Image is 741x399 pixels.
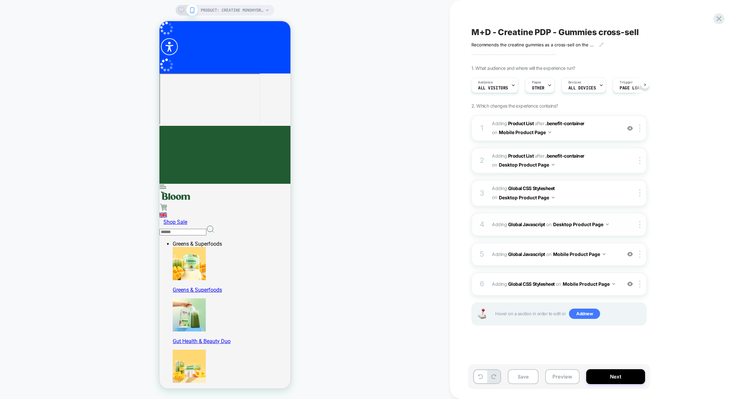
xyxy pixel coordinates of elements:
[508,185,555,191] b: Global CSS Stylesheet
[545,153,585,159] span: .benefit-container
[552,164,554,166] img: down arrow
[620,80,632,85] span: Trigger
[479,277,485,291] div: 6
[568,80,581,85] span: Devices
[545,369,580,384] button: Preview
[492,220,618,229] span: Adding
[475,309,489,319] img: Joystick
[548,131,551,133] img: down arrow
[471,65,575,71] span: 1. What audience and where will the experience run?
[479,187,485,200] div: 3
[492,128,497,136] span: on
[535,121,545,126] span: AFTER
[13,277,131,323] a: Go to Gut Health & Beauty Duo Strawberry Kiwi product page from navigation menu
[13,317,131,323] p: Gut Health & Beauty Duo
[492,184,618,202] span: Adding
[553,249,605,259] button: Mobile Product Page
[639,221,640,228] img: close
[612,283,615,285] img: down arrow
[639,125,640,132] img: close
[627,281,633,287] img: crossed eye
[508,281,555,287] b: Global CSS Stylesheet
[471,103,558,109] span: 2. Which changes the experience contains?
[479,218,485,231] div: 4
[13,266,131,272] p: Greens & Superfoods
[508,121,534,126] b: Product List
[568,86,596,90] span: ALL DEVICES
[639,280,640,288] img: close
[639,251,640,258] img: close
[13,226,46,259] img: Bloom Greens & Superfoods Mango flavor jar with green drink and fresh mango slices on yellow back...
[508,251,545,257] b: Global Javascript
[492,249,618,259] span: Adding
[492,121,534,126] span: Adding
[499,127,551,137] button: Mobile Product Page
[603,253,605,255] img: down arrow
[492,153,534,159] span: Adding
[627,125,633,131] img: crossed eye
[627,251,633,257] img: crossed eye
[546,220,551,228] span: on
[495,309,643,319] span: Hover on a section in order to edit or
[478,86,508,90] span: All Visitors
[532,80,541,85] span: Pages
[47,207,55,213] span: Open search
[508,369,539,384] button: Save
[492,193,497,201] span: on
[639,157,640,164] img: close
[492,161,497,169] span: on
[620,86,642,90] span: Page Load
[545,121,585,126] span: .benefit-container
[13,220,131,226] div: Greens & Superfoods
[471,27,639,37] span: M+D - Creatine PDP - Gummies cross-sell
[552,197,554,198] img: down arrow
[508,222,545,227] b: Global Javascript
[478,80,493,85] span: Audience
[639,189,640,197] img: close
[553,220,609,229] button: Desktop Product Page
[479,122,485,135] div: 1
[569,309,600,319] span: Add new
[556,280,561,288] span: on
[499,160,554,170] button: Desktop Product Page
[479,154,485,167] div: 2
[508,153,534,159] b: Product List
[499,193,554,202] button: Desktop Product Page
[13,328,131,374] a: Go to Greens Stick Packs Mango / 5ct product page from navigation menu
[546,250,551,258] span: on
[586,369,645,384] button: Next
[563,279,615,289] button: Mobile Product Page
[492,279,618,289] span: Adding
[606,224,609,225] img: down arrow
[535,153,545,159] span: AFTER
[471,42,594,47] span: Recommends the creatine gummies as a cross-sell on the creatine PDP
[201,5,264,16] span: PRODUCT: Creatine Monohydrate
[13,226,131,272] a: Go to Greens & Superfoods Mango / 30ct product page from navigation menu
[479,248,485,261] div: 5
[532,86,545,90] span: OTHER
